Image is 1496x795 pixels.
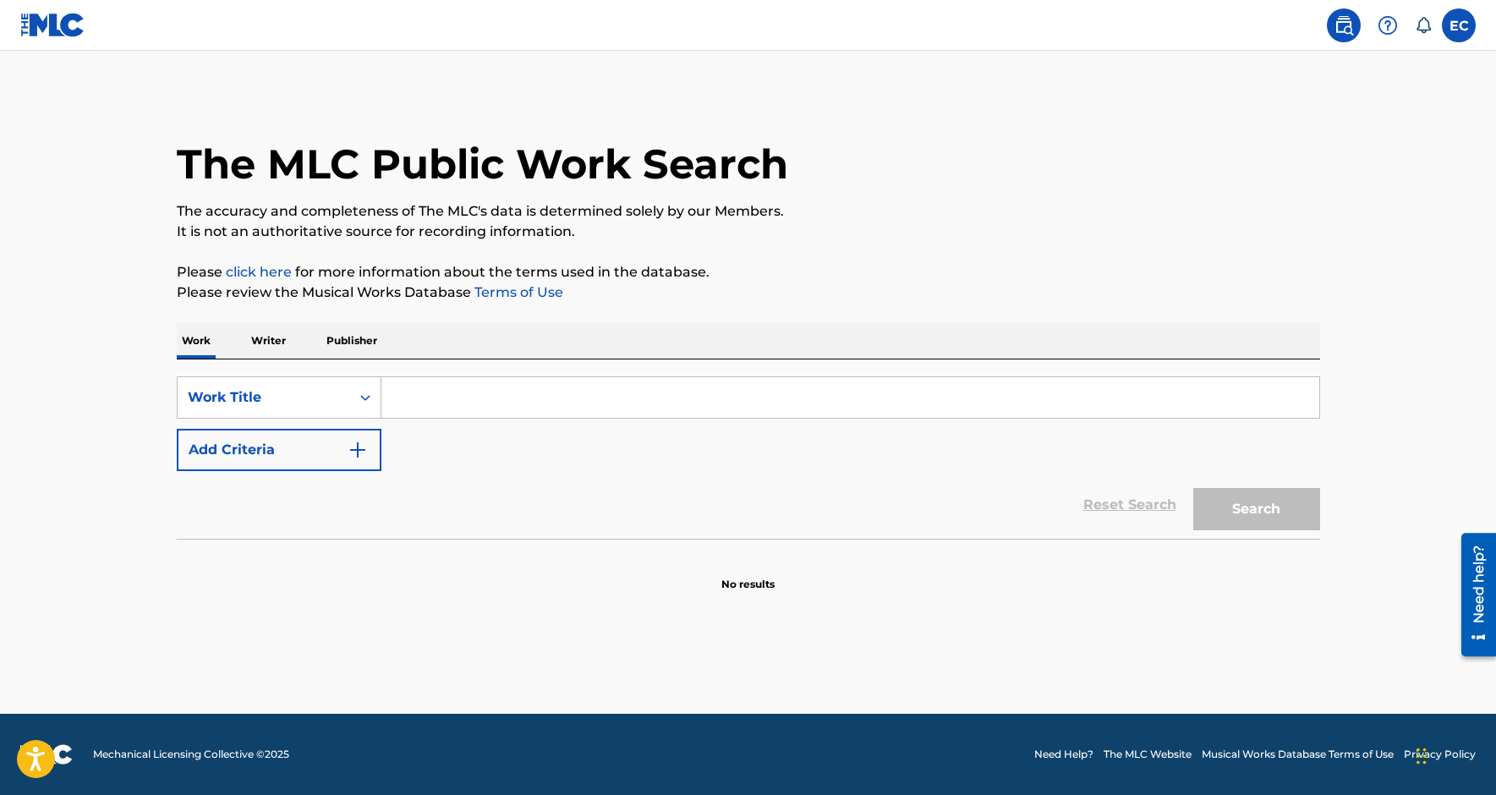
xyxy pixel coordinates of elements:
[1417,731,1427,781] div: Drag
[348,440,368,460] img: 9d2ae6d4665cec9f34b9.svg
[177,262,1320,282] p: Please for more information about the terms used in the database.
[177,323,216,359] p: Work
[1327,8,1361,42] a: Public Search
[177,139,788,189] h1: The MLC Public Work Search
[1371,8,1405,42] div: Help
[226,264,292,280] a: click here
[177,429,381,471] button: Add Criteria
[93,747,289,762] span: Mechanical Licensing Collective © 2025
[1404,747,1476,762] a: Privacy Policy
[1034,747,1093,762] a: Need Help?
[1334,15,1354,36] img: search
[177,282,1320,303] p: Please review the Musical Works Database
[1378,15,1398,36] img: help
[1202,747,1394,762] a: Musical Works Database Terms of Use
[1442,8,1476,42] div: User Menu
[177,201,1320,222] p: The accuracy and completeness of The MLC's data is determined solely by our Members.
[1411,714,1496,795] iframe: Chat Widget
[188,387,340,408] div: Work Title
[1449,527,1496,663] iframe: Resource Center
[1415,17,1432,34] div: Notifications
[177,222,1320,242] p: It is not an authoritative source for recording information.
[721,556,775,592] p: No results
[321,323,382,359] p: Publisher
[246,323,291,359] p: Writer
[20,13,85,37] img: MLC Logo
[471,284,563,300] a: Terms of Use
[20,744,73,765] img: logo
[1104,747,1192,762] a: The MLC Website
[177,376,1320,539] form: Search Form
